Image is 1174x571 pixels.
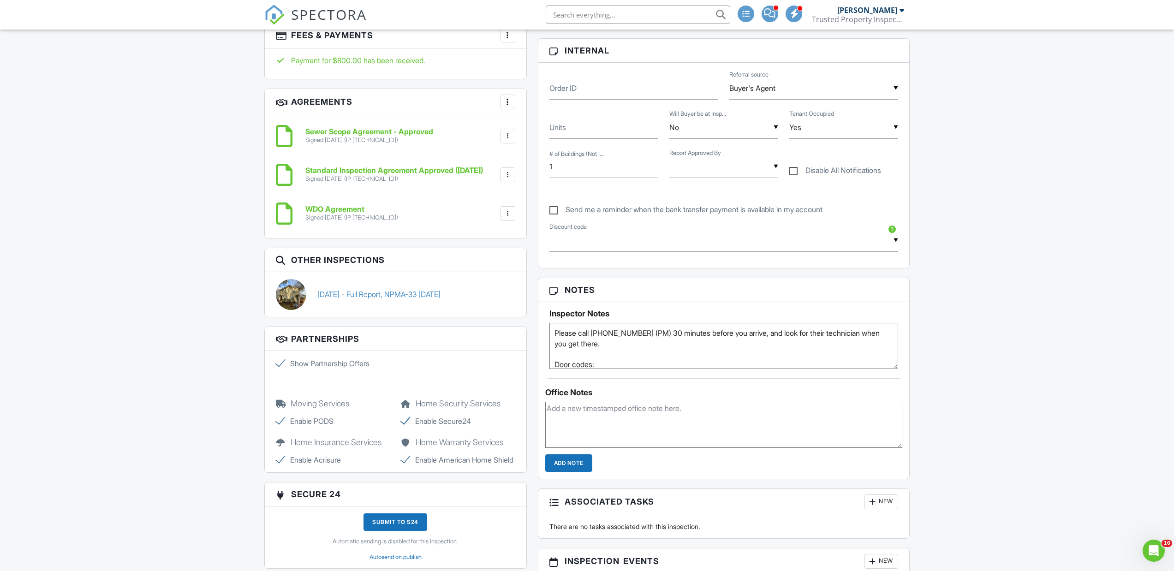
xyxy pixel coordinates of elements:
label: Tenant Occupied [789,110,834,118]
input: Search everything... [546,6,730,24]
a: Submit to S24 [364,513,427,538]
h3: Partnerships [265,327,526,351]
img: The Best Home Inspection Software - Spectora [264,5,285,25]
span: SPECTORA [291,5,367,24]
div: Office Notes [545,388,903,397]
label: Send me a reminder when the bank transfer payment is available in my account [549,205,822,217]
label: Discount code [549,223,587,231]
h3: Notes [538,278,910,302]
div: New [864,554,898,569]
div: Signed [DATE] (IP [TECHNICAL_ID]) [305,175,483,183]
span: Associated Tasks [565,495,654,508]
a: Standard Inspection Agreement Approved ([DATE]) Signed [DATE] (IP [TECHNICAL_ID]) [305,167,483,183]
h5: Inspector Notes [549,309,899,318]
label: Disable All Notifications [789,166,881,178]
a: [DATE] - Full Report, NPMA-33 [DATE] [317,289,441,299]
div: [PERSON_NAME] [837,6,897,15]
a: Automatic sending is disabled for this inspection. [333,538,458,545]
h5: Home Insurance Services [276,438,390,447]
label: Show Partnership Offers [276,358,390,369]
a: WDO Agreement Signed [DATE] (IP [TECHNICAL_ID]) [305,205,398,221]
a: Autosend on publish [369,553,422,560]
label: Referral source [729,71,769,79]
h6: Sewer Scope Agreement - Approved [305,128,433,136]
span: 10 [1162,540,1172,547]
div: New [864,494,898,509]
label: Enable American Home Shield [401,454,515,465]
h5: Home Warranty Services [401,438,515,447]
input: Add Note [545,454,592,472]
span: Inspection [565,555,620,567]
h3: Fees & Payments [265,22,526,48]
h6: WDO Agreement [305,205,398,214]
label: Units [549,122,566,132]
label: Will Buyer be at Inspection [669,110,726,118]
a: Sewer Scope Agreement - Approved Signed [DATE] (IP [TECHNICAL_ID]) [305,128,433,144]
div: Submit to S24 [364,513,427,531]
a: SPECTORA [264,12,367,32]
h3: Other Inspections [265,248,526,272]
input: Units [549,116,658,139]
label: Report Approved By [669,149,721,157]
div: Signed [DATE] (IP [TECHNICAL_ID]) [305,214,398,221]
div: Signed [DATE] (IP [TECHNICAL_ID]) [305,137,433,144]
input: # of Buildings (Not Including garages) [549,155,658,178]
label: Enable Secure24 [401,416,515,427]
label: Enable PODS [276,416,390,427]
h5: Home Security Services [401,399,515,408]
h6: Standard Inspection Agreement Approved ([DATE]) [305,167,483,175]
iframe: Intercom live chat [1143,540,1165,562]
span: Events [623,555,659,567]
h5: Moving Services [276,399,390,408]
textarea: Please call [PHONE_NUMBER] (PM) 30 minutes before you arrive, and look for their technician when ... [549,323,899,369]
div: Payment for $800.00 has been received. [276,55,515,65]
h3: Agreements [265,89,526,115]
label: Order ID [549,83,577,93]
div: Trusted Property Inspections, LLC [812,15,904,24]
div: There are no tasks associated with this inspection. [544,522,904,531]
label: Enable Acrisure [276,454,390,465]
h3: Internal [538,39,910,63]
h3: Secure 24 [265,482,526,506]
label: # of Buildings (Not Including garages) [549,150,604,158]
